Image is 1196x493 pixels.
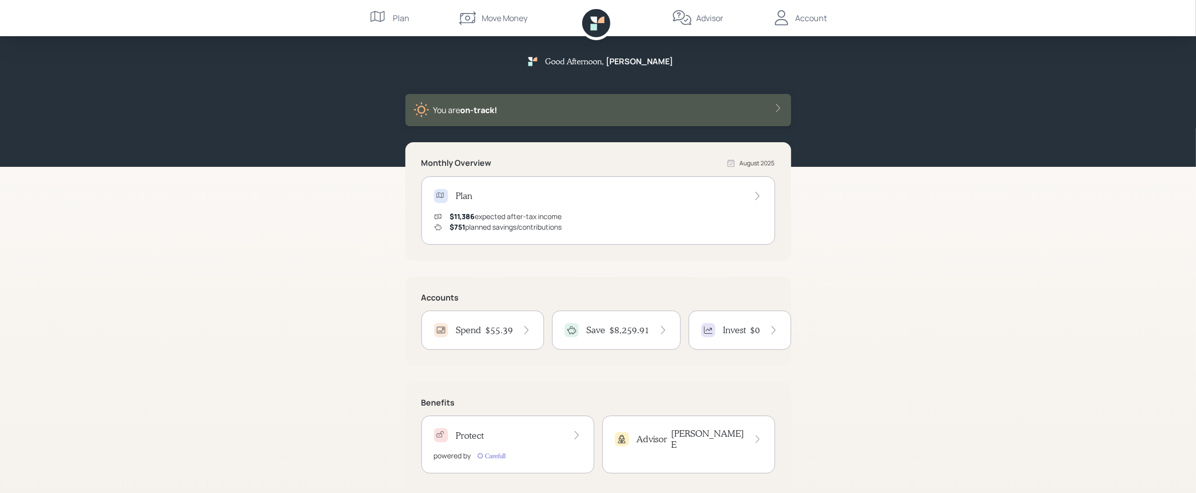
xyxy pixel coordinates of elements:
h4: Save [587,325,606,336]
h4: Invest [723,325,746,336]
div: August 2025 [740,159,775,168]
div: Move Money [482,12,527,24]
h5: Accounts [421,293,775,303]
h4: Advisor [637,434,668,445]
div: Account [796,12,827,24]
img: sunny-XHVQM73Q.digested.png [413,102,429,118]
h5: Monthly Overview [421,158,492,168]
div: expected after-tax income [450,211,562,222]
h4: Spend [456,325,482,336]
h4: Plan [456,190,473,202]
h4: $55.39 [486,325,513,336]
span: on‑track! [461,105,498,116]
img: carefull-M2HCGCDH.digested.png [475,451,507,461]
div: Advisor [696,12,723,24]
div: powered by [434,450,471,461]
h4: $8,259.91 [610,325,650,336]
h4: $0 [750,325,760,336]
h4: Protect [456,430,484,441]
h5: Good Afternoon , [545,56,604,66]
h4: [PERSON_NAME] E [672,428,745,450]
h5: [PERSON_NAME] [606,57,673,66]
div: You are [433,104,498,116]
div: Plan [393,12,410,24]
span: $11,386 [450,212,475,221]
div: planned savings/contributions [450,222,562,232]
h5: Benefits [421,398,775,408]
span: $751 [450,222,466,232]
